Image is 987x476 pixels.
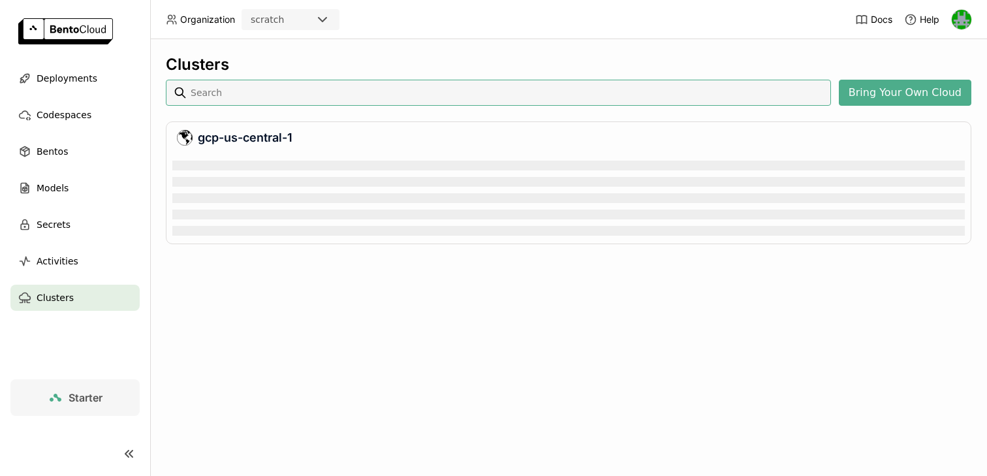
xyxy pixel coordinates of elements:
[10,65,140,91] a: Deployments
[855,13,892,26] a: Docs
[285,14,287,27] input: Selected scratch.
[952,10,971,29] img: Sean Hickey
[180,14,235,25] span: Organization
[37,144,68,159] span: Bentos
[37,107,91,123] span: Codespaces
[10,212,140,238] a: Secrets
[871,14,892,25] span: Docs
[839,80,971,106] button: Bring Your Own Cloud
[920,14,939,25] span: Help
[166,55,971,74] div: Clusters
[10,102,140,128] a: Codespaces
[10,285,140,311] a: Clusters
[37,253,78,269] span: Activities
[189,82,826,103] input: Search
[10,379,140,416] a: Starter
[37,71,97,86] span: Deployments
[177,130,960,146] div: gcp-us-central-1
[18,18,113,44] img: logo
[37,290,74,306] span: Clusters
[69,391,102,404] span: Starter
[10,175,140,201] a: Models
[251,13,284,26] div: scratch
[10,138,140,165] a: Bentos
[10,248,140,274] a: Activities
[37,180,69,196] span: Models
[904,13,939,26] div: Help
[37,217,70,232] span: Secrets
